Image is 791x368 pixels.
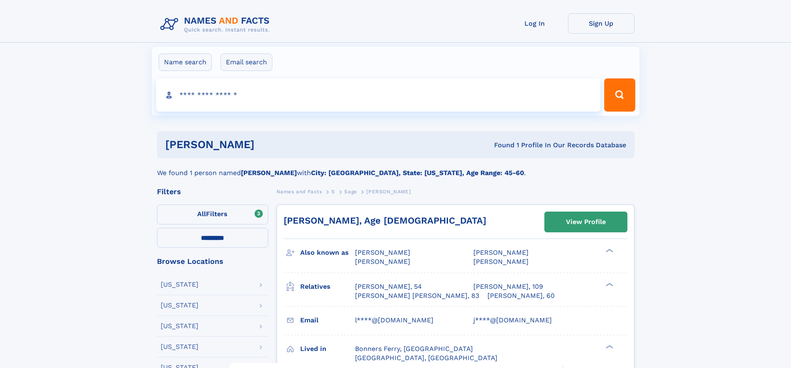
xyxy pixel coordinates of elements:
[156,78,601,112] input: search input
[473,249,529,256] span: [PERSON_NAME]
[355,354,497,362] span: [GEOGRAPHIC_DATA], [GEOGRAPHIC_DATA]
[220,54,272,71] label: Email search
[604,282,614,287] div: ❯
[161,323,198,329] div: [US_STATE]
[241,169,297,177] b: [PERSON_NAME]
[566,212,606,232] div: View Profile
[604,344,614,349] div: ❯
[604,78,635,112] button: Search Button
[331,189,335,195] span: S
[568,13,634,34] a: Sign Up
[355,249,410,256] span: [PERSON_NAME]
[473,282,543,291] a: [PERSON_NAME], 109
[366,189,411,195] span: [PERSON_NAME]
[157,13,277,36] img: Logo Names and Facts
[300,246,355,260] h3: Also known as
[300,280,355,294] h3: Relatives
[277,186,322,197] a: Names and Facts
[157,258,268,265] div: Browse Locations
[157,158,634,178] div: We found 1 person named with .
[161,344,198,350] div: [US_STATE]
[344,186,357,197] a: Sage
[545,212,627,232] a: View Profile
[284,215,486,226] a: [PERSON_NAME], Age [DEMOGRAPHIC_DATA]
[161,281,198,288] div: [US_STATE]
[311,169,524,177] b: City: [GEOGRAPHIC_DATA], State: [US_STATE], Age Range: 45-60
[344,189,357,195] span: Sage
[159,54,212,71] label: Name search
[300,342,355,356] h3: Lived in
[604,248,614,253] div: ❯
[157,205,268,224] label: Filters
[502,13,568,34] a: Log In
[300,313,355,327] h3: Email
[473,258,529,266] span: [PERSON_NAME]
[374,141,626,150] div: Found 1 Profile In Our Records Database
[355,282,422,291] a: [PERSON_NAME], 54
[161,302,198,309] div: [US_STATE]
[157,188,268,195] div: Filters
[355,291,479,300] a: [PERSON_NAME] [PERSON_NAME], 83
[331,186,335,197] a: S
[197,210,206,218] span: All
[355,258,410,266] span: [PERSON_NAME]
[487,291,555,300] a: [PERSON_NAME], 60
[165,139,375,150] h1: [PERSON_NAME]
[355,345,473,353] span: Bonners Ferry, [GEOGRAPHIC_DATA]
